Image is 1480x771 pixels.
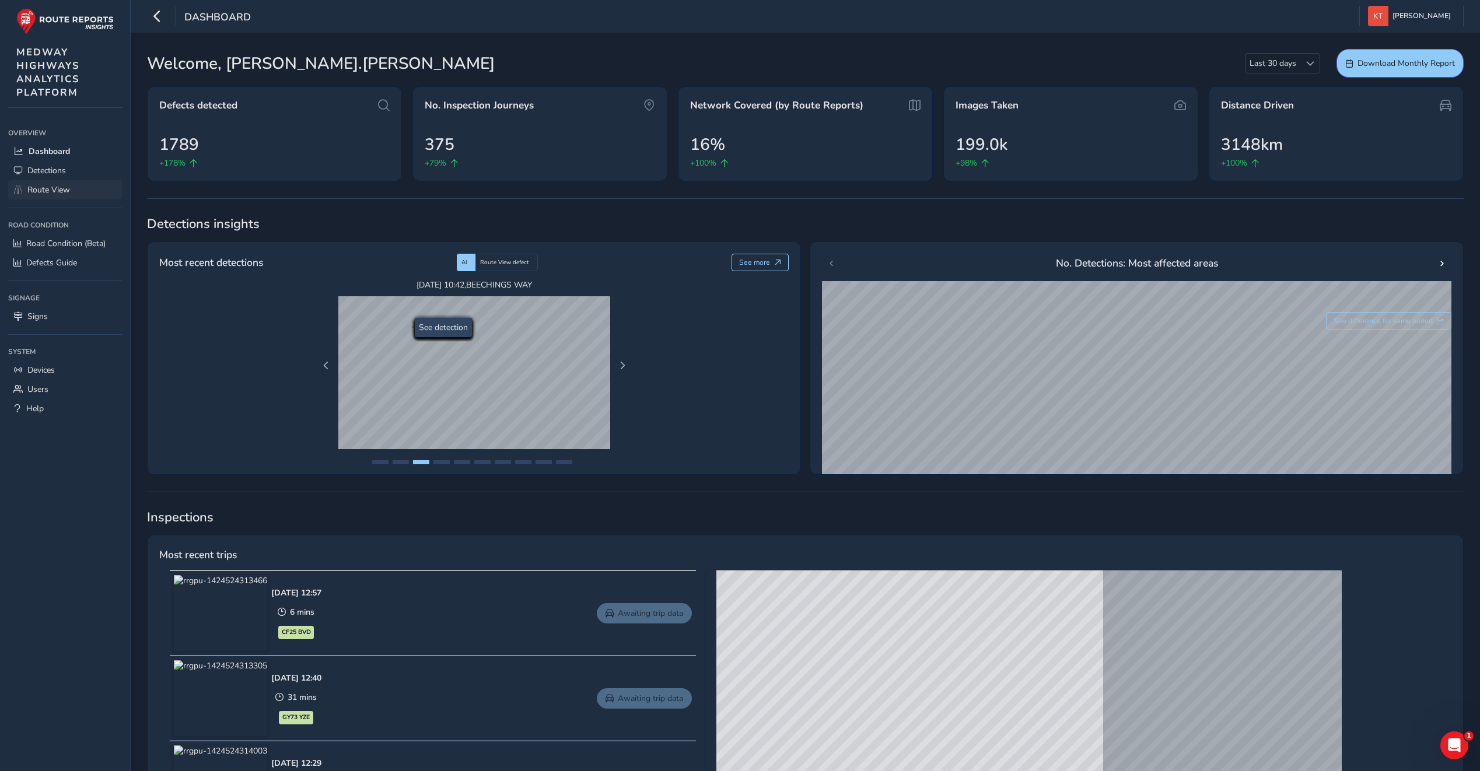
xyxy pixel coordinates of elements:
[1368,6,1388,26] img: diamond-layout
[556,460,572,464] button: Page 10
[159,157,186,169] span: +178%
[29,146,70,157] span: Dashboard
[690,157,716,169] span: +100%
[461,258,467,267] span: AI
[159,99,237,113] span: Defects detected
[454,460,470,464] button: Page 5
[474,460,491,464] button: Page 6
[956,132,1007,157] span: 199.0k
[425,99,534,113] span: No. Inspection Journeys
[597,603,692,623] a: Awaiting trip data
[271,587,321,598] div: [DATE] 12:57
[690,99,863,113] span: Network Covered (by Route Reports)
[147,509,1464,526] span: Inspections
[26,257,77,268] span: Defects Guide
[956,99,1019,113] span: Images Taken
[282,713,310,722] span: GY73 YZE
[1326,312,1452,330] button: See difference for same period
[8,124,122,142] div: Overview
[159,547,237,562] span: Most recent trips
[26,403,44,414] span: Help
[425,132,454,157] span: 375
[174,660,267,736] img: rrgpu-1424524313305
[8,234,122,253] a: Road Condition (Beta)
[372,460,389,464] button: Page 1
[8,289,122,307] div: Signage
[690,132,725,157] span: 16%
[1440,731,1468,759] iframe: Intercom live chat
[1245,54,1300,73] span: Last 30 days
[159,132,199,157] span: 1789
[1336,49,1464,78] button: Download Monthly Report
[457,254,475,271] div: AI
[1464,731,1474,741] span: 1
[27,165,66,176] span: Detections
[1056,255,1218,271] span: No. Detections: Most affected areas
[282,628,311,637] span: CF25 BVD
[515,460,531,464] button: Page 8
[1392,6,1451,26] span: [PERSON_NAME]
[184,10,251,26] span: Dashboard
[159,255,263,270] span: Most recent detections
[288,692,317,703] span: 31 mins
[26,238,106,249] span: Road Condition (Beta)
[433,460,450,464] button: Page 4
[393,460,409,464] button: Page 2
[27,311,48,322] span: Signs
[290,607,314,618] span: 6 mins
[413,460,429,464] button: Page 3
[338,279,610,290] span: [DATE] 10:42 , BEECHINGS WAY
[480,258,529,267] span: Route View defect
[8,161,122,180] a: Detections
[147,215,1464,233] span: Detections insights
[614,358,631,374] button: Next Page
[1368,6,1455,26] button: [PERSON_NAME]
[318,358,334,374] button: Previous Page
[739,258,770,267] span: See more
[732,254,789,271] button: See more
[8,142,122,161] a: Dashboard
[8,380,122,399] a: Users
[1334,316,1433,325] span: See difference for same period
[8,399,122,418] a: Help
[27,184,70,195] span: Route View
[536,460,552,464] button: Page 9
[8,216,122,234] div: Road Condition
[16,45,80,99] span: MEDWAY HIGHWAYS ANALYTICS PLATFORM
[1357,58,1455,69] span: Download Monthly Report
[8,180,122,199] a: Route View
[271,672,321,684] div: [DATE] 12:40
[8,307,122,326] a: Signs
[475,254,538,271] div: Route View defect
[16,8,114,34] img: rr logo
[27,384,48,395] span: Users
[147,51,495,76] span: Welcome, [PERSON_NAME].[PERSON_NAME]
[1221,132,1283,157] span: 3148km
[271,758,321,769] div: [DATE] 12:29
[8,253,122,272] a: Defects Guide
[174,575,267,651] img: rrgpu-1424524313466
[425,157,446,169] span: +79%
[956,157,977,169] span: +98%
[597,688,692,709] a: Awaiting trip data
[8,360,122,380] a: Devices
[27,365,55,376] span: Devices
[8,343,122,360] div: System
[1221,99,1294,113] span: Distance Driven
[1221,157,1247,169] span: +100%
[495,460,511,464] button: Page 7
